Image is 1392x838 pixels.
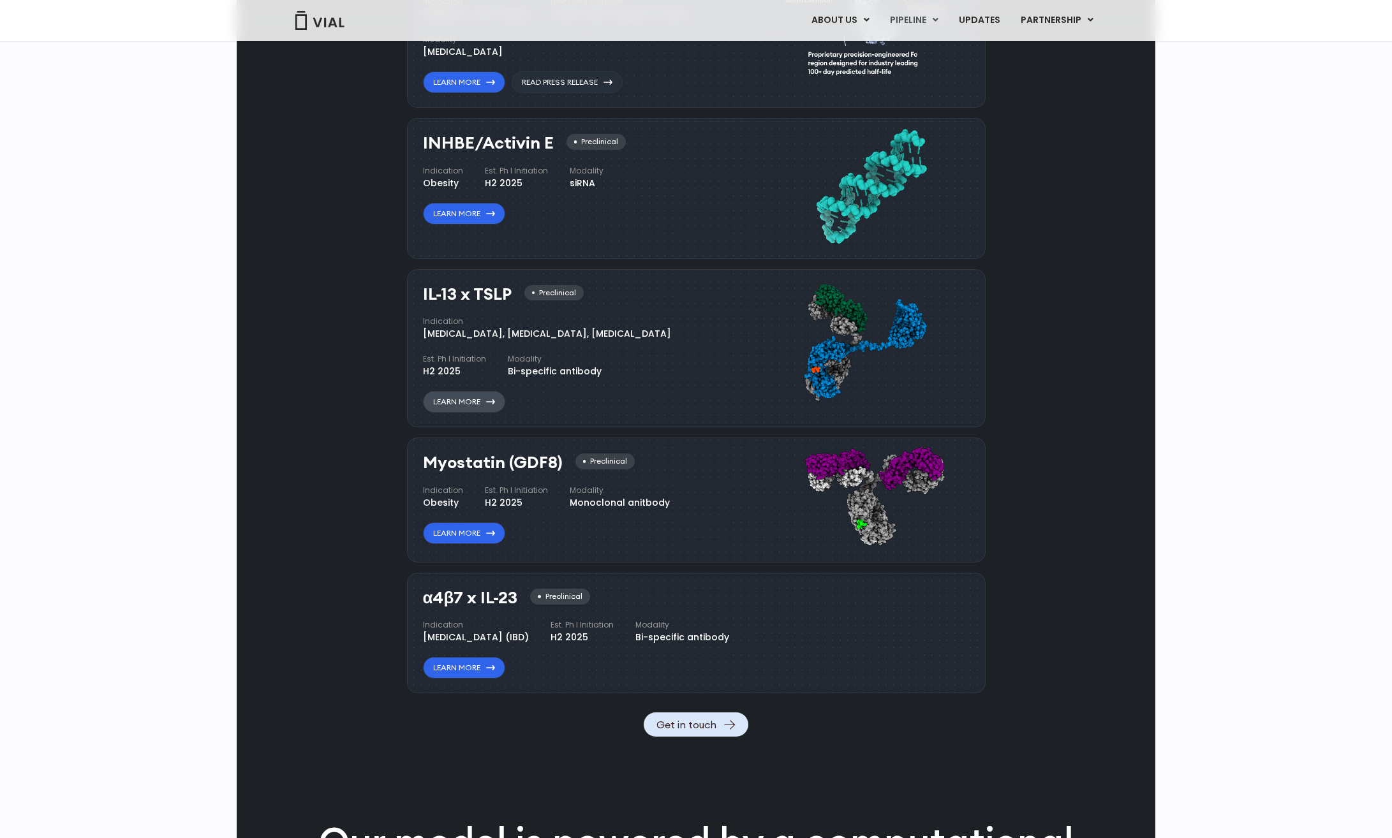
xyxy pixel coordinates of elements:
[423,619,529,631] h4: Indication
[508,353,602,365] h4: Modality
[508,365,602,378] div: Bi-specific antibody
[635,631,729,644] div: Bi-specific antibody
[575,453,635,469] div: Preclinical
[423,203,505,224] a: Learn More
[423,353,486,365] h4: Est. Ph I Initiation
[512,71,623,93] a: Read Press Release
[423,134,554,152] h3: INHBE/Activin E
[485,165,548,177] h4: Est. Ph I Initiation
[524,285,584,301] div: Preclinical
[423,589,518,607] h3: α4β7 x IL-23
[423,485,463,496] h4: Indication
[423,165,463,177] h4: Indication
[485,485,548,496] h4: Est. Ph I Initiation
[423,71,505,93] a: Learn More
[294,11,345,30] img: Vial Logo
[423,365,486,378] div: H2 2025
[423,327,671,341] div: [MEDICAL_DATA], [MEDICAL_DATA], [MEDICAL_DATA]
[570,496,670,510] div: Monoclonal anitbody
[570,485,670,496] h4: Modality
[570,165,603,177] h4: Modality
[423,657,505,679] a: Learn More
[551,631,614,644] div: H2 2025
[949,10,1010,31] a: UPDATES
[644,712,748,737] a: Get in touch
[530,589,589,605] div: Preclinical
[801,10,879,31] a: ABOUT USMenu Toggle
[423,496,463,510] div: Obesity
[423,177,463,190] div: Obesity
[566,134,626,150] div: Preclinical
[423,391,505,413] a: Learn More
[423,285,512,304] h3: IL-13 x TSLP
[485,496,548,510] div: H2 2025
[423,631,529,644] div: [MEDICAL_DATA] (IBD)
[423,316,671,327] h4: Indication
[423,522,505,544] a: Learn More
[423,45,503,59] div: [MEDICAL_DATA]
[1011,10,1104,31] a: PARTNERSHIPMenu Toggle
[880,10,948,31] a: PIPELINEMenu Toggle
[485,177,548,190] div: H2 2025
[551,619,614,631] h4: Est. Ph I Initiation
[570,177,603,190] div: siRNA
[635,619,729,631] h4: Modality
[423,453,563,472] h3: Myostatin (GDF8)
